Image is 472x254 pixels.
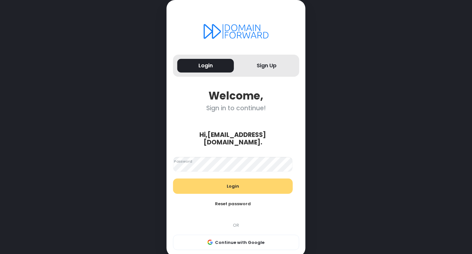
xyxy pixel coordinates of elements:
[173,235,299,250] button: Continue with Google
[173,104,299,112] div: Sign in to continue!
[173,179,293,194] button: Login
[170,131,296,146] div: Hi, [EMAIL_ADDRESS][DOMAIN_NAME] .
[173,89,299,102] div: Welcome,
[238,59,295,73] button: Sign Up
[170,222,303,229] div: OR
[173,196,293,212] button: Reset password
[177,59,234,73] button: Login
